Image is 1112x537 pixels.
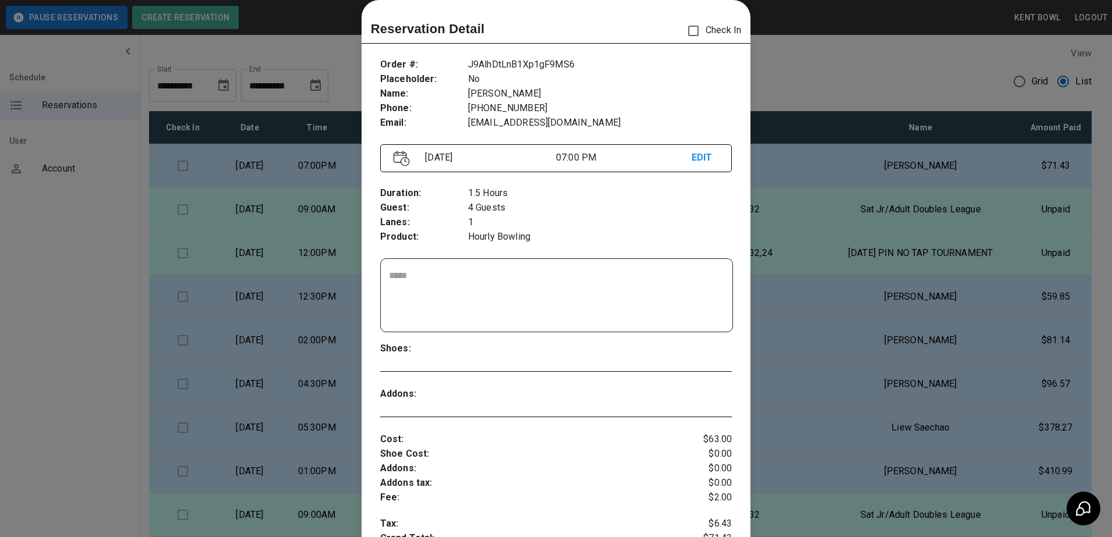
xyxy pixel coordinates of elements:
p: $0.00 [674,447,732,461]
p: Addons : [380,387,468,401]
p: Addons : [380,461,674,476]
p: Placeholder : [380,72,468,87]
p: 07:00 PM [556,151,692,165]
p: Guest : [380,201,468,215]
p: $2.00 [674,490,732,505]
p: [PERSON_NAME] [468,87,732,101]
p: Lanes : [380,215,468,230]
p: Tax : [380,517,674,531]
p: 1.5 Hours [468,186,732,201]
p: Check In [681,19,741,43]
p: [PHONE_NUMBER] [468,101,732,116]
p: No [468,72,732,87]
p: EDIT [692,151,719,165]
p: Addons tax : [380,476,674,490]
p: Phone : [380,101,468,116]
p: [EMAIL_ADDRESS][DOMAIN_NAME] [468,116,732,130]
p: Duration : [380,186,468,201]
p: 1 [468,215,732,230]
p: Shoe Cost : [380,447,674,461]
p: Shoes : [380,342,468,356]
p: Order # : [380,58,468,72]
p: $0.00 [674,461,732,476]
p: $63.00 [674,432,732,447]
p: $0.00 [674,476,732,490]
p: Product : [380,230,468,244]
p: Name : [380,87,468,101]
p: Email : [380,116,468,130]
p: 4 Guests [468,201,732,215]
img: Vector [394,151,410,166]
p: $6.43 [674,517,732,531]
p: Hourly Bowling [468,230,732,244]
p: Fee : [380,490,674,505]
p: Cost : [380,432,674,447]
p: [DATE] [420,151,556,165]
p: J9AlhDtLnB1Xp1gF9MS6 [468,58,732,72]
p: Reservation Detail [371,19,485,38]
